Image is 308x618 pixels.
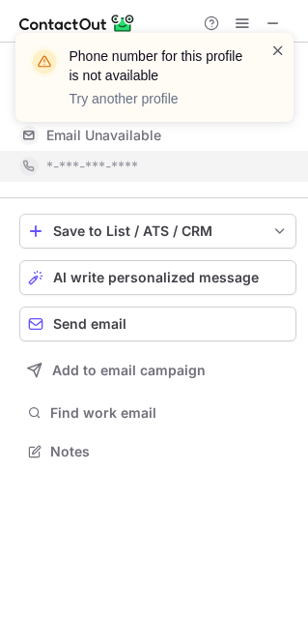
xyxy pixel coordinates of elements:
p: Try another profile [70,89,247,108]
button: Find work email [19,399,296,427]
div: Save to List / ATS / CRM [53,223,263,239]
button: Add to email campaign [19,353,296,388]
span: AI write personalized message [53,270,259,285]
button: save-profile-one-click [19,214,296,249]
span: Add to email campaign [52,363,206,378]
img: warning [29,46,60,77]
span: Send email [53,316,126,332]
span: Find work email [50,404,289,422]
span: Notes [50,443,289,460]
button: Notes [19,438,296,465]
button: Send email [19,307,296,341]
img: ContactOut v5.3.10 [19,12,135,35]
header: Phone number for this profile is not available [70,46,247,85]
button: AI write personalized message [19,260,296,295]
